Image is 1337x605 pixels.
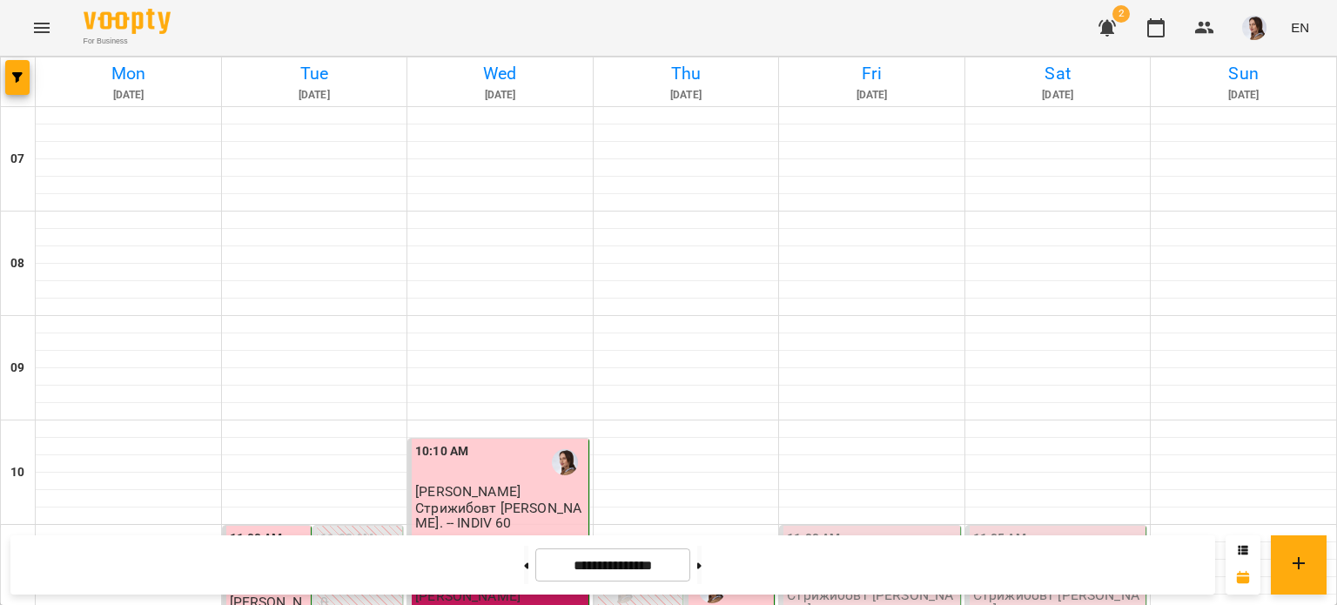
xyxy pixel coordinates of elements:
[38,60,218,87] h6: Mon
[21,7,63,49] button: Menu
[84,36,171,47] span: For Business
[10,150,24,169] h6: 07
[225,87,405,104] h6: [DATE]
[410,60,590,87] h6: Wed
[415,442,468,461] label: 10:10 AM
[1153,60,1334,87] h6: Sun
[410,87,590,104] h6: [DATE]
[1284,11,1316,44] button: EN
[552,449,578,475] img: Стрижибовт Соломія
[415,501,585,531] p: Стрижибовт [PERSON_NAME]. -- INDIV 60
[968,60,1148,87] h6: Sat
[782,87,962,104] h6: [DATE]
[1242,16,1266,40] img: 6a03a0f17c1b85eb2e33e2f5271eaff0.png
[415,483,521,500] span: [PERSON_NAME]
[1153,87,1334,104] h6: [DATE]
[10,359,24,378] h6: 09
[225,60,405,87] h6: Tue
[84,9,171,34] img: Voopty Logo
[38,87,218,104] h6: [DATE]
[596,60,776,87] h6: Thu
[1291,18,1309,37] span: EN
[596,87,776,104] h6: [DATE]
[968,87,1148,104] h6: [DATE]
[1112,5,1130,23] span: 2
[10,254,24,273] h6: 08
[782,60,962,87] h6: Fri
[10,463,24,482] h6: 10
